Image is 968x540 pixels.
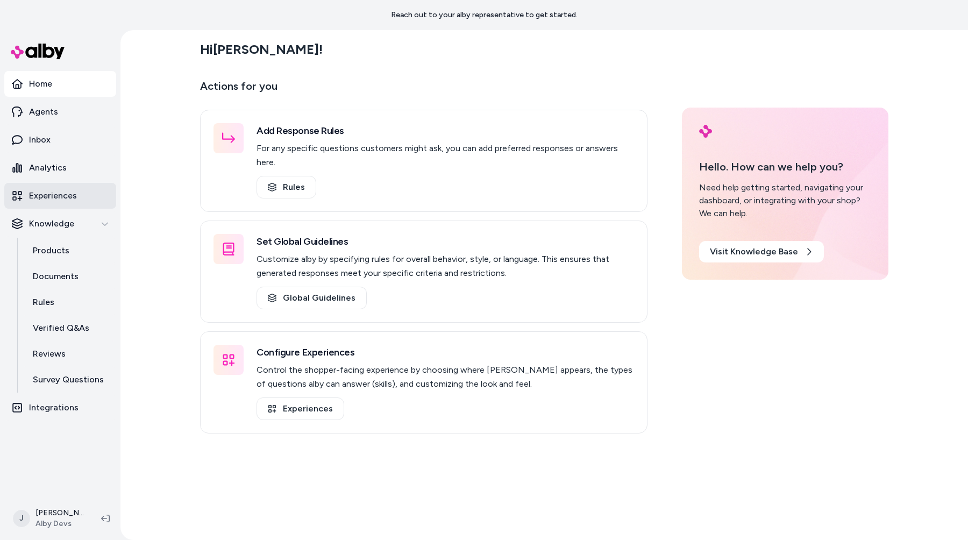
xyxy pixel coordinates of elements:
a: Integrations [4,395,116,421]
a: Survey Questions [22,367,116,393]
a: Documents [22,264,116,289]
a: Verified Q&As [22,315,116,341]
a: Rules [22,289,116,315]
div: Need help getting started, navigating your dashboard, or integrating with your shop? We can help. [699,181,871,220]
p: Documents [33,270,79,283]
a: Rules [257,176,316,198]
a: Global Guidelines [257,287,367,309]
span: J [13,510,30,527]
a: Reviews [22,341,116,367]
h3: Add Response Rules [257,123,634,138]
p: Integrations [29,401,79,414]
p: Hello. How can we help you? [699,159,871,175]
p: Experiences [29,189,77,202]
p: Rules [33,296,54,309]
a: Experiences [257,397,344,420]
h3: Configure Experiences [257,345,634,360]
p: Reviews [33,347,66,360]
p: Inbox [29,133,51,146]
a: Visit Knowledge Base [699,241,824,262]
p: Verified Q&As [33,322,89,335]
h3: Set Global Guidelines [257,234,634,249]
a: Inbox [4,127,116,153]
p: Survey Questions [33,373,104,386]
img: alby Logo [699,125,712,138]
p: Agents [29,105,58,118]
p: Products [33,244,69,257]
p: For any specific questions customers might ask, you can add preferred responses or answers here. [257,141,634,169]
a: Home [4,71,116,97]
a: Agents [4,99,116,125]
p: Actions for you [200,77,647,103]
h2: Hi [PERSON_NAME] ! [200,41,323,58]
p: Analytics [29,161,67,174]
span: Alby Devs [35,518,84,529]
p: Control the shopper-facing experience by choosing where [PERSON_NAME] appears, the types of quest... [257,363,634,391]
img: alby Logo [11,44,65,59]
p: Reach out to your alby representative to get started. [391,10,578,20]
p: Home [29,77,52,90]
button: Knowledge [4,211,116,237]
p: Knowledge [29,217,74,230]
a: Experiences [4,183,116,209]
button: J[PERSON_NAME]Alby Devs [6,501,92,536]
p: Customize alby by specifying rules for overall behavior, style, or language. This ensures that ge... [257,252,634,280]
a: Products [22,238,116,264]
p: [PERSON_NAME] [35,508,84,518]
a: Analytics [4,155,116,181]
